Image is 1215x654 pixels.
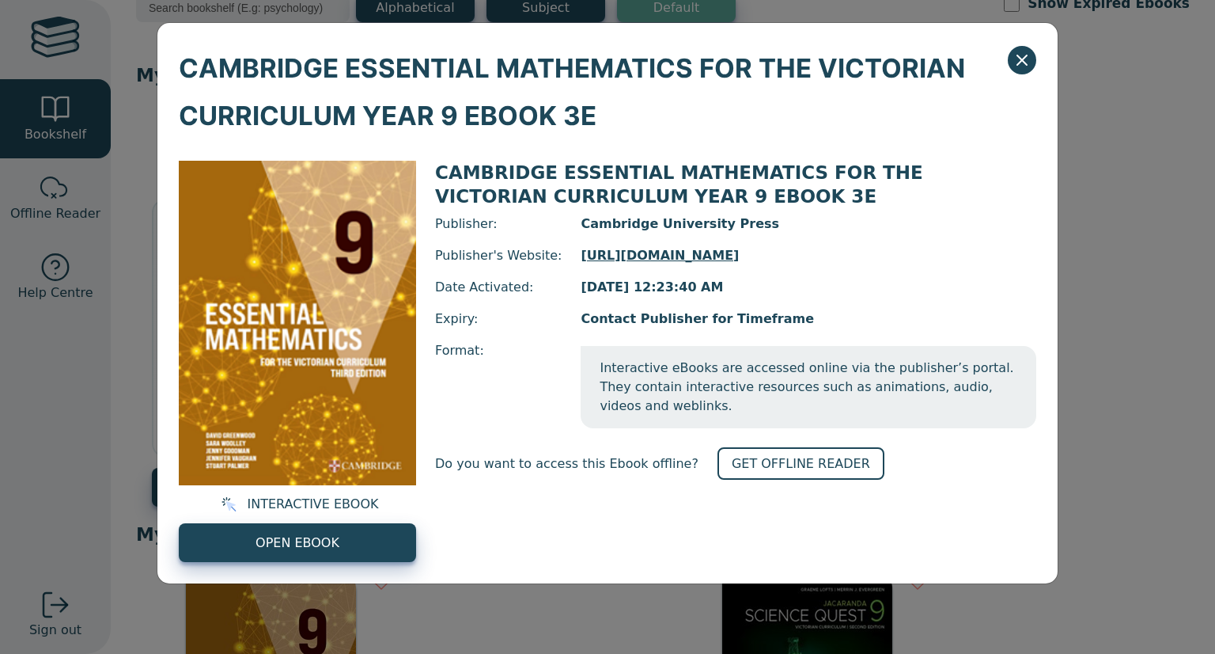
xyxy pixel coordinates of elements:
a: [URL][DOMAIN_NAME] [581,246,1036,265]
span: [DATE] 12:23:40 AM [581,278,1036,297]
button: Close [1008,46,1036,74]
img: interactive.svg [217,495,237,514]
a: OPEN EBOOK [179,523,416,562]
span: CAMBRIDGE ESSENTIAL MATHEMATICS FOR THE VICTORIAN CURRICULUM YEAR 9 EBOOK 3E [435,162,923,207]
img: 04b5599d-fef1-41b0-b233-59aa45d44596.png [179,161,416,485]
span: Contact Publisher for Timeframe [581,310,1036,329]
span: Interactive eBooks are accessed online via the publisher’s portal. They contain interactive resou... [581,346,1036,428]
span: Format: [435,341,562,428]
a: GET OFFLINE READER [717,447,884,480]
span: OPEN EBOOK [255,534,339,553]
div: Do you want to access this Ebook offline? [435,447,1036,480]
span: Publisher: [435,215,562,234]
span: Publisher's Website: [435,246,562,265]
span: Date Activated: [435,278,562,297]
span: CAMBRIDGE ESSENTIAL MATHEMATICS FOR THE VICTORIAN CURRICULUM YEAR 9 EBOOK 3E [179,44,1008,139]
span: Cambridge University Press [581,215,1036,234]
span: Expiry: [435,310,562,329]
span: INTERACTIVE EBOOK [248,495,379,514]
